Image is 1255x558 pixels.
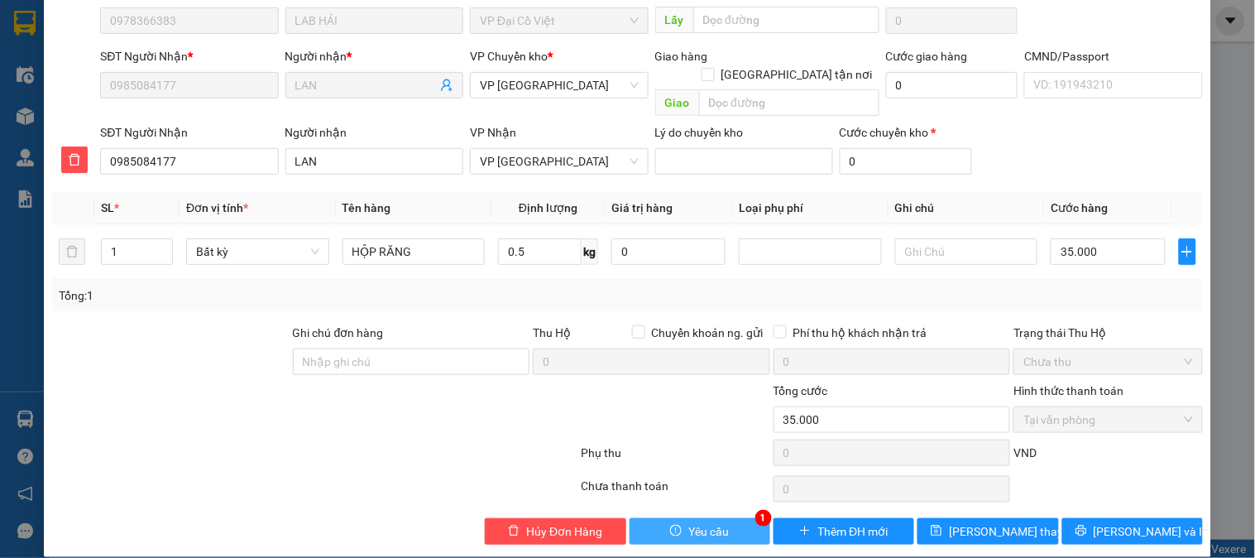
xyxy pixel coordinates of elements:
[715,65,879,84] span: [GEOGRAPHIC_DATA] tận nơi
[480,73,638,98] span: VP Yên Bình
[1180,245,1195,258] span: plus
[787,324,934,342] span: Phí thu hộ khách nhận trả
[655,89,699,116] span: Giao
[688,522,729,541] span: Yêu cầu
[655,50,708,63] span: Giao hàng
[1024,47,1202,65] div: CMND/Passport
[519,201,577,214] span: Định lượng
[526,522,602,541] span: Hủy Đơn Hàng
[693,7,879,33] input: Dọc đường
[732,192,889,224] th: Loại phụ phí
[886,72,1018,99] input: Cước giao hàng
[630,518,770,545] button: exclamation-circleYêu cầu
[774,384,828,397] span: Tổng cước
[799,525,811,538] span: plus
[1051,201,1108,214] span: Cước hàng
[100,123,278,142] div: SĐT Người Nhận
[342,201,391,214] span: Tên hàng
[342,238,486,265] input: VD: Bàn, Ghế
[670,525,682,538] span: exclamation-circle
[1013,384,1123,397] label: Hình thức thanh toán
[1062,518,1203,545] button: printer[PERSON_NAME] và In
[285,123,463,142] div: Người nhận
[655,7,693,33] span: Lấy
[470,50,548,63] span: VP Chuyển kho
[59,286,486,305] div: Tổng: 1
[645,324,770,342] span: Chuyển khoản ng. gửi
[186,201,248,214] span: Đơn vị tính
[579,477,771,506] div: Chưa thanh toán
[579,444,771,473] div: Phụ thu
[755,510,772,527] div: 1
[440,79,453,92] span: user-add
[611,201,673,214] span: Giá trị hàng
[699,89,879,116] input: Dọc đường
[508,525,520,538] span: delete
[533,326,571,339] span: Thu Hộ
[480,149,638,174] span: VP Phú Bình
[895,238,1038,265] input: Ghi Chú
[470,123,648,142] div: VP Nhận
[62,153,87,166] span: delete
[1075,525,1087,538] span: printer
[1179,238,1196,265] button: plus
[655,123,833,142] div: Lý do chuyển kho
[285,47,463,65] div: Người nhận
[293,326,384,339] label: Ghi chú đơn hàng
[1013,446,1037,459] span: VND
[1094,522,1209,541] span: [PERSON_NAME] và In
[293,349,530,375] input: Ghi chú đơn hàng
[886,7,1018,34] input: Cước lấy hàng
[101,201,114,214] span: SL
[889,192,1045,224] th: Ghi chú
[817,522,888,541] span: Thêm ĐH mới
[886,50,968,63] label: Cước giao hàng
[917,518,1058,545] button: save[PERSON_NAME] thay đổi
[480,8,638,33] span: VP Đại Cồ Việt
[196,239,319,264] span: Bất kỳ
[949,522,1081,541] span: [PERSON_NAME] thay đổi
[59,238,85,265] button: delete
[485,518,625,545] button: deleteHủy Đơn Hàng
[1013,324,1202,342] div: Trạng thái Thu Hộ
[774,518,914,545] button: plusThêm ĐH mới
[1023,349,1192,374] span: Chưa thu
[1023,407,1192,432] span: Tại văn phòng
[582,238,598,265] span: kg
[100,47,278,65] div: SĐT Người Nhận
[840,123,972,142] div: Cước chuyển kho
[931,525,942,538] span: save
[61,147,88,173] button: delete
